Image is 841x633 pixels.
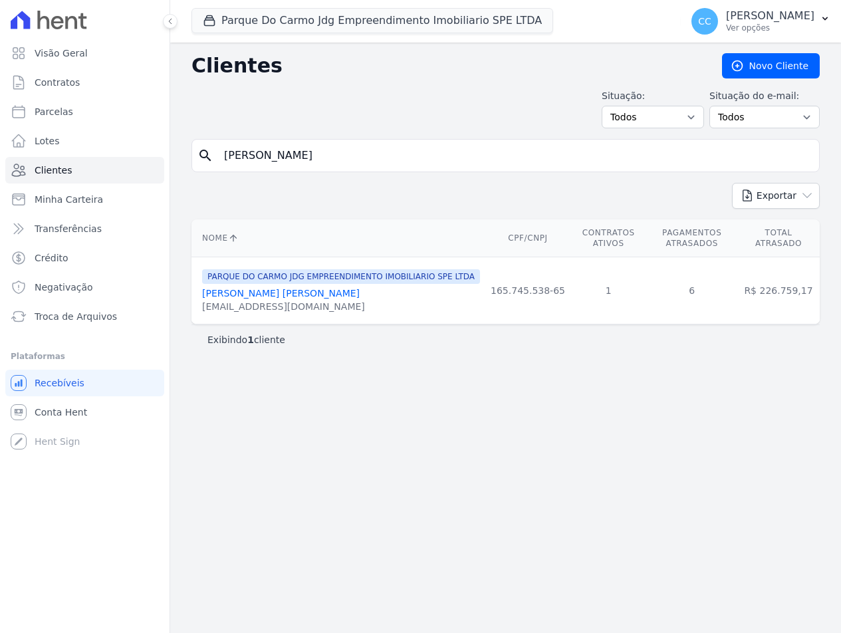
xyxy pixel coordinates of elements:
[207,333,285,346] p: Exibindo cliente
[726,23,814,33] p: Ver opções
[35,251,68,265] span: Crédito
[5,399,164,426] a: Conta Hent
[35,105,73,118] span: Parcelas
[732,183,820,209] button: Exportar
[5,98,164,125] a: Parcelas
[602,89,704,103] label: Situação:
[11,348,159,364] div: Plataformas
[247,334,254,345] b: 1
[5,245,164,271] a: Crédito
[35,193,103,206] span: Minha Carteira
[5,303,164,330] a: Troca de Arquivos
[202,300,480,313] div: [EMAIL_ADDRESS][DOMAIN_NAME]
[485,257,570,324] td: 165.745.538-65
[191,8,553,33] button: Parque Do Carmo Jdg Empreendimento Imobiliario SPE LTDA
[35,281,93,294] span: Negativação
[737,219,820,257] th: Total Atrasado
[216,142,814,169] input: Buscar por nome, CPF ou e-mail
[191,54,701,78] h2: Clientes
[698,17,711,26] span: CC
[35,134,60,148] span: Lotes
[35,222,102,235] span: Transferências
[5,128,164,154] a: Lotes
[35,310,117,323] span: Troca de Arquivos
[5,274,164,301] a: Negativação
[5,370,164,396] a: Recebíveis
[5,215,164,242] a: Transferências
[646,257,737,324] td: 6
[726,9,814,23] p: [PERSON_NAME]
[197,148,213,164] i: search
[202,288,360,299] a: [PERSON_NAME] [PERSON_NAME]
[646,219,737,257] th: Pagamentos Atrasados
[570,219,646,257] th: Contratos Ativos
[35,164,72,177] span: Clientes
[681,3,841,40] button: CC [PERSON_NAME] Ver opções
[35,47,88,60] span: Visão Geral
[5,40,164,66] a: Visão Geral
[485,219,570,257] th: CPF/CNPJ
[722,53,820,78] a: Novo Cliente
[202,269,480,284] span: PARQUE DO CARMO JDG EMPREENDIMENTO IMOBILIARIO SPE LTDA
[5,157,164,184] a: Clientes
[35,406,87,419] span: Conta Hent
[570,257,646,324] td: 1
[5,186,164,213] a: Minha Carteira
[709,89,820,103] label: Situação do e-mail:
[5,69,164,96] a: Contratos
[191,219,485,257] th: Nome
[35,76,80,89] span: Contratos
[737,257,820,324] td: R$ 226.759,17
[35,376,84,390] span: Recebíveis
